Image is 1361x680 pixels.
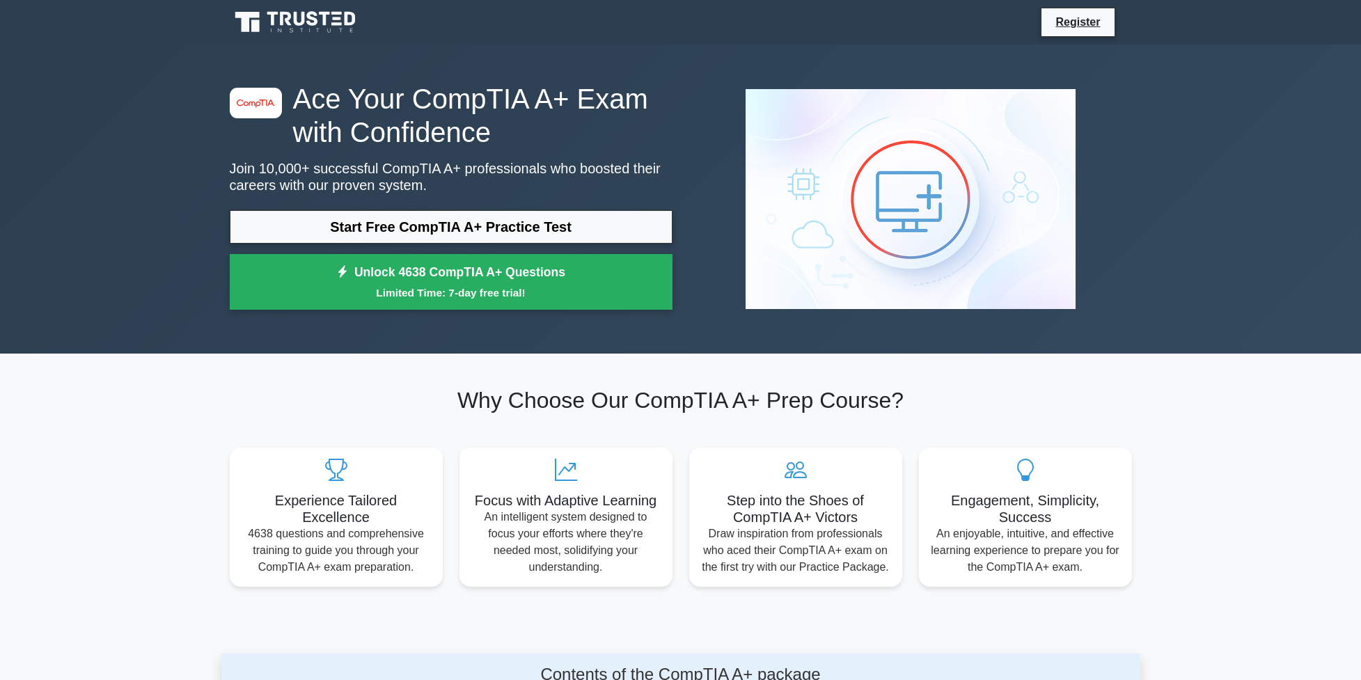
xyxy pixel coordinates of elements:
p: Join 10,000+ successful CompTIA A+ professionals who boosted their careers with our proven system. [230,160,672,193]
a: Register [1047,13,1108,31]
h5: Step into the Shoes of CompTIA A+ Victors [700,492,891,525]
h5: Engagement, Simplicity, Success [930,492,1121,525]
img: CompTIA A+ Preview [734,78,1087,320]
p: 4638 questions and comprehensive training to guide you through your CompTIA A+ exam preparation. [241,525,432,576]
p: Draw inspiration from professionals who aced their CompTIA A+ exam on the first try with our Prac... [700,525,891,576]
h1: Ace Your CompTIA A+ Exam with Confidence [230,82,672,149]
p: An intelligent system designed to focus your efforts where they're needed most, solidifying your ... [471,509,661,576]
small: Limited Time: 7-day free trial! [247,285,655,301]
h2: Why Choose Our CompTIA A+ Prep Course? [230,387,1132,413]
a: Unlock 4638 CompTIA A+ QuestionsLimited Time: 7-day free trial! [230,254,672,310]
p: An enjoyable, intuitive, and effective learning experience to prepare you for the CompTIA A+ exam. [930,525,1121,576]
a: Start Free CompTIA A+ Practice Test [230,210,672,244]
h5: Experience Tailored Excellence [241,492,432,525]
h5: Focus with Adaptive Learning [471,492,661,509]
